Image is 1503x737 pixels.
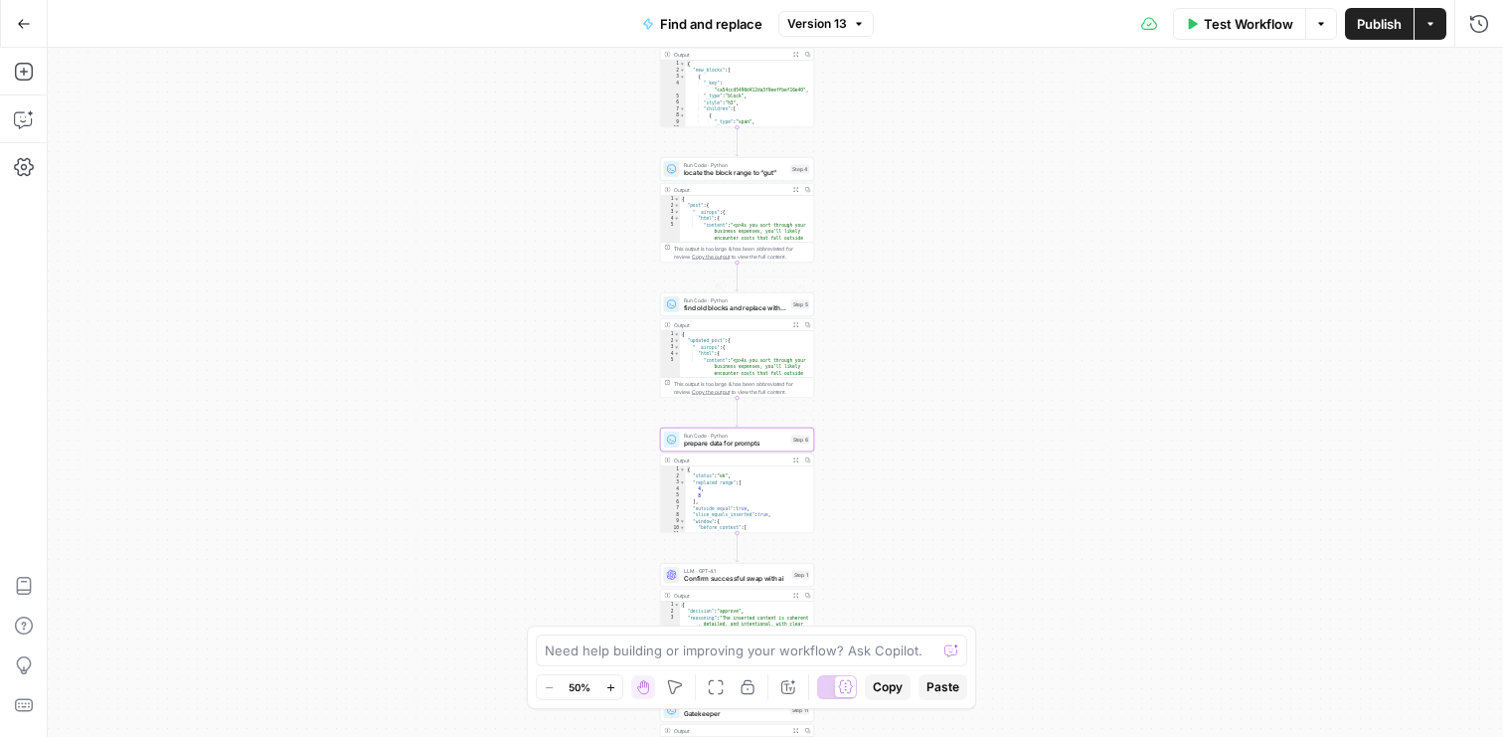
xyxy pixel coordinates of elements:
[661,492,686,499] div: 5
[778,11,874,37] button: Version 13
[661,602,681,609] div: 1
[674,186,787,194] div: Output
[680,518,686,525] span: Toggle code folding, rows 9 through 342
[661,518,686,525] div: 9
[684,709,786,719] span: Gatekeeper
[661,505,686,512] div: 7
[680,68,686,75] span: Toggle code folding, rows 2 through 508
[661,525,686,532] div: 10
[660,22,814,127] div: Output{ "new_blocks":[ { "_key": "ca54ccd5496d412da3f9eeffbef16e40", "_type":"block", "style":"h3...
[684,168,787,178] span: locate the block range to “gut”
[684,567,788,575] span: LLM · GPT-4.1
[674,203,680,210] span: Toggle code folding, rows 2 through 8
[684,296,787,304] span: Run Code · Python
[684,574,788,584] span: Confirm successful swap with ai
[661,106,686,113] div: 7
[661,125,686,138] div: 10
[661,93,686,100] div: 5
[661,338,681,345] div: 2
[684,161,787,169] span: Run Code · Python
[674,592,787,600] div: Output
[661,615,681,660] div: 3
[661,331,681,338] div: 1
[680,74,686,81] span: Toggle code folding, rows 3 through 15
[680,112,686,119] span: Toggle code folding, rows 8 through 12
[791,300,810,309] div: Step 5
[630,8,774,40] button: Find and replace
[1357,14,1402,34] span: Publish
[661,473,686,480] div: 2
[674,51,787,59] div: Output
[680,466,686,473] span: Toggle code folding, rows 1 through 350
[684,303,787,313] span: find old blocks and replace with new blocks
[661,68,686,75] div: 2
[661,499,686,506] div: 6
[680,479,686,486] span: Toggle code folding, rows 3 through 6
[918,674,967,700] button: Paste
[680,531,686,538] span: Toggle code folding, rows 11 through 16
[661,203,681,210] div: 2
[661,112,686,119] div: 8
[674,196,680,203] span: Toggle code folding, rows 1 through 9
[865,674,911,700] button: Copy
[792,571,810,580] div: Step 1
[674,331,680,338] span: Toggle code folding, rows 1 through 9
[790,165,810,174] div: Step 4
[661,531,686,538] div: 11
[674,380,810,396] div: This output is too large & has been abbreviated for review. to view the full content.
[926,678,959,696] span: Paste
[660,14,762,34] span: Find and replace
[680,61,686,68] span: Toggle code folding, rows 1 through 510
[660,563,814,668] div: LLM · GPT-4.1Confirm successful swap with aiStep 1Output{ "decision":"approve", "reasoning":"The ...
[790,706,810,715] div: Step 11
[661,216,681,223] div: 4
[674,602,680,609] span: Toggle code folding, rows 1 through 4
[684,432,787,440] span: Run Code · Python
[674,727,787,735] div: Output
[661,479,686,486] div: 3
[661,196,681,203] div: 1
[661,74,686,81] div: 3
[680,525,686,532] span: Toggle code folding, rows 10 through 29
[873,678,903,696] span: Copy
[736,533,739,562] g: Edge from step_6 to step_1
[736,127,739,156] g: Edge from step_3 to step_4
[661,99,686,106] div: 6
[661,209,681,216] div: 3
[660,292,814,398] div: Run Code · Pythonfind old blocks and replace with new blocksStep 5TestOutput{ "updated_post":{ "_...
[660,428,814,533] div: Run Code · Pythonprepare data for promptsStep 6TestOutput{ "status":"ok", "replaced_range":[ 4, 8...
[736,263,739,291] g: Edge from step_4 to step_5
[791,436,810,445] div: Step 6
[661,512,686,519] div: 8
[661,466,686,473] div: 1
[661,119,686,126] div: 9
[692,389,730,395] span: Copy the output
[661,344,681,351] div: 3
[661,351,681,358] div: 4
[684,439,787,449] span: prepare data for prompts
[674,245,810,261] div: This output is too large & has been abbreviated for review. to view the full content.
[661,486,686,493] div: 4
[1345,8,1414,40] button: Publish
[674,457,787,464] div: Output
[787,15,847,33] span: Version 13
[569,679,590,695] span: 50%
[680,106,686,113] span: Toggle code folding, rows 7 through 13
[674,321,787,329] div: Output
[661,81,686,93] div: 4
[660,157,814,263] div: Run Code · Pythonlocate the block range to “gut”Step 4Output{ "post":{ "__airops":{ "html":{ "con...
[674,209,680,216] span: Toggle code folding, rows 3 through 7
[661,609,681,616] div: 2
[674,351,680,358] span: Toggle code folding, rows 4 through 6
[661,61,686,68] div: 1
[674,338,680,345] span: Toggle code folding, rows 2 through 8
[1204,14,1293,34] span: Test Workflow
[674,216,680,223] span: Toggle code folding, rows 4 through 6
[692,254,730,260] span: Copy the output
[1173,8,1305,40] button: Test Workflow
[674,344,680,351] span: Toggle code folding, rows 3 through 7
[736,398,739,427] g: Edge from step_5 to step_6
